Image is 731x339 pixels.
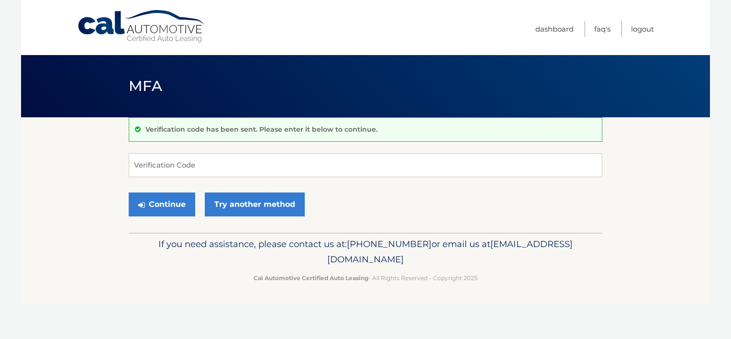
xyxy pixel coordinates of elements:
a: FAQ's [594,21,610,37]
p: If you need assistance, please contact us at: or email us at [135,237,596,267]
a: Cal Automotive [77,10,206,44]
input: Verification Code [129,153,602,177]
span: [EMAIL_ADDRESS][DOMAIN_NAME] [327,238,573,265]
button: Continue [129,192,195,216]
strong: Cal Automotive Certified Auto Leasing [254,274,368,282]
span: [PHONE_NUMBER] [347,238,432,249]
a: Try another method [205,192,305,216]
span: MFA [129,77,162,95]
a: Dashboard [535,21,574,37]
p: - All Rights Reserved - Copyright 2025 [135,273,596,283]
a: Logout [631,21,654,37]
p: Verification code has been sent. Please enter it below to continue. [145,125,377,134]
